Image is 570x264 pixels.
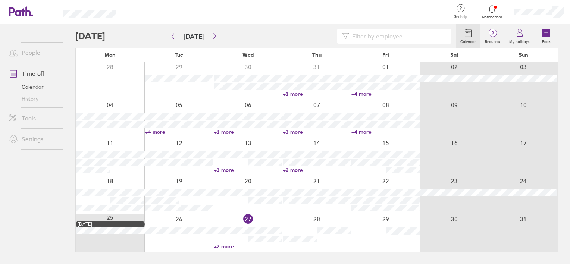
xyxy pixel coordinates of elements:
a: 2Requests [480,24,505,48]
label: Book [538,37,555,44]
a: Calendar [456,24,480,48]
span: Sun [519,52,528,58]
label: Requests [480,37,505,44]
span: Get help [448,15,473,19]
a: History [3,93,63,105]
span: Thu [312,52,322,58]
span: Wed [242,52,254,58]
div: [DATE] [78,221,143,227]
a: +3 more [283,129,351,135]
a: +3 more [214,167,282,173]
span: Tue [175,52,183,58]
label: Calendar [456,37,480,44]
a: +2 more [214,243,282,250]
span: 2 [480,30,505,36]
a: +2 more [283,167,351,173]
a: My holidays [505,24,534,48]
a: +4 more [351,129,420,135]
a: Time off [3,66,63,81]
a: Book [534,24,558,48]
a: +1 more [283,91,351,97]
span: Sat [450,52,458,58]
a: Calendar [3,81,63,93]
a: People [3,45,63,60]
a: +4 more [351,91,420,97]
a: +4 more [145,129,213,135]
a: Notifications [480,4,504,19]
label: My holidays [505,37,534,44]
a: +1 more [214,129,282,135]
a: Settings [3,132,63,147]
span: Notifications [480,15,504,19]
span: Mon [104,52,116,58]
span: Fri [382,52,389,58]
a: Tools [3,111,63,126]
input: Filter by employee [349,29,447,43]
button: [DATE] [178,30,210,43]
